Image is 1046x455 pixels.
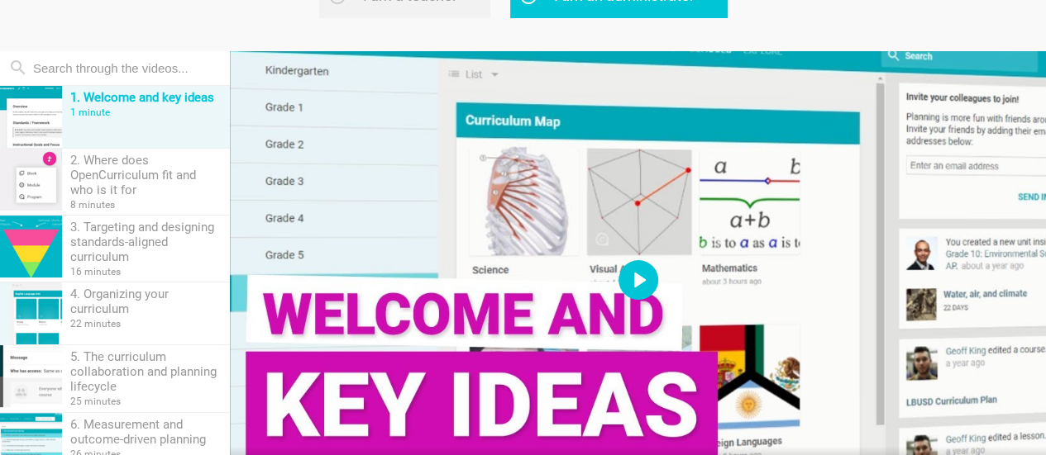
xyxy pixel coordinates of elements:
[70,287,222,316] div: 4. Organizing your curriculum
[619,260,658,300] button: Play, 1. Welcome and key ideas
[70,90,222,105] div: 1. Welcome and key ideas
[70,266,222,277] div: 16 minutes
[70,199,222,211] div: 8 minutes
[70,107,222,118] div: 1 minute
[70,318,222,329] div: 22 minutes
[70,417,222,447] div: 6. Measurement and outcome-driven planning
[70,396,222,407] div: 25 minutes
[70,220,222,264] div: 3. Targeting and designing standards-aligned curriculum
[70,153,222,197] div: 2. Where does OpenCurriculum fit and who is it for
[70,349,222,394] div: 5. The curriculum collaboration and planning lifecycle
